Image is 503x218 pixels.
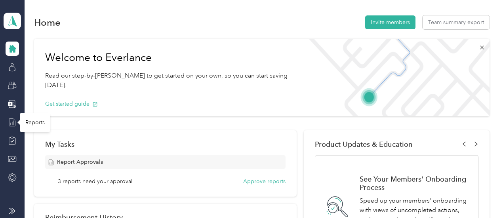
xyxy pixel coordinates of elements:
[243,177,286,186] button: Approve reports
[58,177,132,186] span: 3 reports need your approval
[45,100,98,108] button: Get started guide
[360,175,470,191] h1: See Your Members' Onboarding Process
[301,39,489,116] img: Welcome to everlance
[20,113,50,132] div: Reports
[315,140,413,148] span: Product Updates & Education
[57,158,103,166] span: Report Approvals
[45,140,286,148] div: My Tasks
[34,18,61,27] h1: Home
[365,15,415,29] button: Invite members
[423,15,490,29] button: Team summary export
[45,51,290,64] h1: Welcome to Everlance
[45,71,290,90] p: Read our step-by-[PERSON_NAME] to get started on your own, so you can start saving [DATE].
[459,174,503,218] iframe: Everlance-gr Chat Button Frame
